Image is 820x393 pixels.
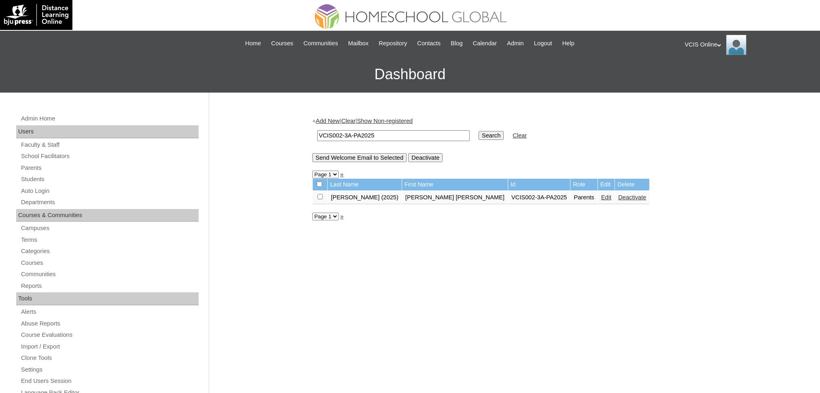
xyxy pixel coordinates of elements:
td: [PERSON_NAME] [PERSON_NAME] [402,191,508,205]
a: Clear [513,132,527,139]
td: Delete [615,179,649,190]
span: Contacts [417,39,441,48]
a: Communities [20,269,199,279]
td: [PERSON_NAME] (2025) [328,191,402,205]
span: Mailbox [348,39,369,48]
a: Add New [316,118,339,124]
a: Faculty & Staff [20,140,199,150]
span: Logout [534,39,552,48]
a: Blog [447,39,466,48]
a: Courses [267,39,297,48]
a: End Users Session [20,376,199,386]
a: Communities [299,39,342,48]
a: Calendar [469,39,501,48]
span: Help [562,39,574,48]
a: Reports [20,281,199,291]
td: Id [508,179,570,190]
div: Users [16,125,199,138]
a: Settings [20,365,199,375]
span: Repository [379,39,407,48]
a: Students [20,174,199,184]
a: Abuse Reports [20,319,199,329]
a: School Facilitators [20,151,199,161]
a: Mailbox [344,39,373,48]
a: Departments [20,197,199,207]
a: Alerts [20,307,199,317]
a: Contacts [413,39,445,48]
a: Courses [20,258,199,268]
a: Help [558,39,578,48]
a: Repository [375,39,411,48]
a: Auto Login [20,186,199,196]
span: Admin [507,39,524,48]
td: VCIS002-3A-PA2025 [508,191,570,205]
input: Send Welcome Email to Selected [312,153,407,162]
a: Clone Tools [20,353,199,363]
span: Home [245,39,261,48]
span: Calendar [473,39,497,48]
a: » [340,171,343,177]
a: Admin Home [20,114,199,124]
a: » [340,213,343,220]
td: First Name [402,179,508,190]
a: Deactivate [618,194,646,201]
a: Clear [341,118,356,124]
span: Courses [271,39,293,48]
a: Campuses [20,223,199,233]
input: Deactivate [408,153,443,162]
a: Edit [601,194,611,201]
td: Parents [570,191,598,205]
div: Tools [16,292,199,305]
td: Role [570,179,598,190]
a: Admin [503,39,528,48]
a: Logout [530,39,556,48]
div: VCIS Online [685,35,812,55]
img: logo-white.png [4,4,68,26]
input: Search [317,130,470,141]
a: Import / Export [20,342,199,352]
div: Courses & Communities [16,209,199,222]
img: VCIS Online Admin [726,35,746,55]
a: Home [241,39,265,48]
span: Blog [451,39,462,48]
td: Last Name [328,179,402,190]
a: Terms [20,235,199,245]
span: Communities [303,39,338,48]
input: Search [479,131,504,140]
h3: Dashboard [4,56,816,93]
div: + | | [312,117,713,162]
td: Edit [598,179,614,190]
a: Categories [20,246,199,256]
a: Course Evaluations [20,330,199,340]
a: Parents [20,163,199,173]
a: Show Non-registered [357,118,413,124]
